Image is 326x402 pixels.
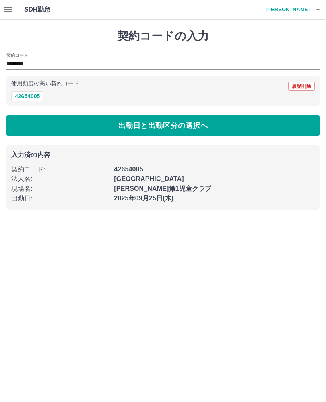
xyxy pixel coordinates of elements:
button: 履歴削除 [288,82,315,91]
p: 契約コード : [11,165,109,174]
b: [PERSON_NAME]第1児童クラブ [114,185,211,192]
p: 使用頻度の高い契約コード [11,81,79,87]
button: 42654005 [11,91,43,101]
p: 入力済の内容 [11,152,315,158]
h2: 契約コード [6,52,28,58]
h1: 契約コードの入力 [6,29,320,43]
p: 法人名 : [11,174,109,184]
button: 出勤日と出勤区分の選択へ [6,115,320,136]
p: 出勤日 : [11,194,109,203]
b: 42654005 [114,166,143,173]
b: [GEOGRAPHIC_DATA] [114,175,184,182]
p: 現場名 : [11,184,109,194]
b: 2025年09月25日(木) [114,195,173,202]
